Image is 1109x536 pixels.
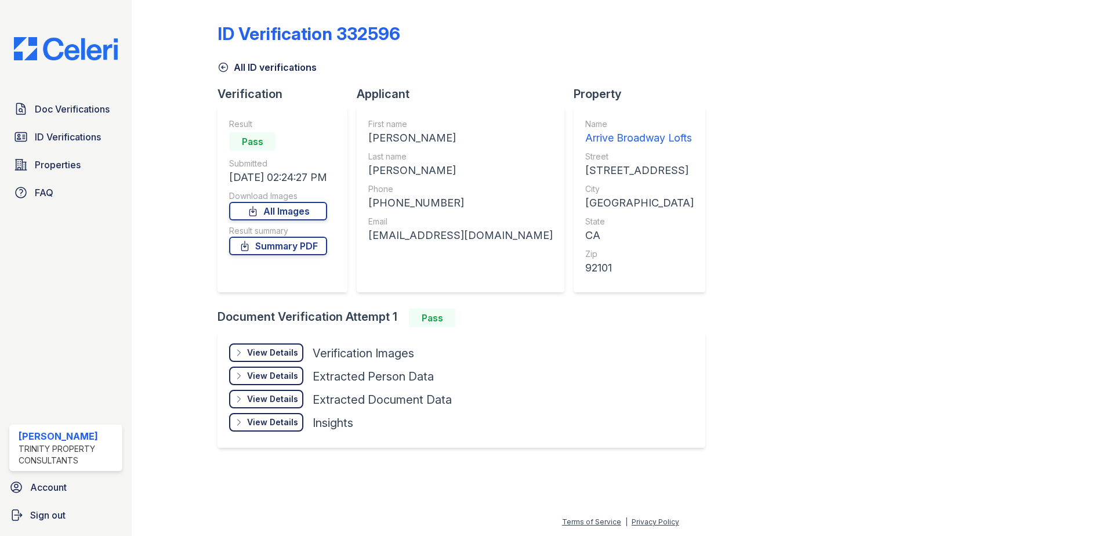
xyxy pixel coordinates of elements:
div: Download Images [229,190,327,202]
span: Sign out [30,508,66,522]
a: Privacy Policy [632,517,679,526]
div: Result summary [229,225,327,237]
div: View Details [247,393,298,405]
div: Arrive Broadway Lofts [585,130,694,146]
div: Email [368,216,553,227]
span: Account [30,480,67,494]
div: Name [585,118,694,130]
div: ID Verification 332596 [218,23,400,44]
a: Properties [9,153,122,176]
a: Name Arrive Broadway Lofts [585,118,694,146]
a: ID Verifications [9,125,122,149]
a: All ID verifications [218,60,317,74]
div: Verification Images [313,345,414,361]
a: All Images [229,202,327,220]
a: FAQ [9,181,122,204]
a: Doc Verifications [9,97,122,121]
div: Extracted Document Data [313,392,452,408]
a: Summary PDF [229,237,327,255]
img: CE_Logo_Blue-a8612792a0a2168367f1c8372b55b34899dd931a85d93a1a3d3e32e68fde9ad4.png [5,37,127,60]
span: Properties [35,158,81,172]
div: Result [229,118,327,130]
div: Applicant [357,86,574,102]
div: [DATE] 02:24:27 PM [229,169,327,186]
div: [GEOGRAPHIC_DATA] [585,195,694,211]
div: [EMAIL_ADDRESS][DOMAIN_NAME] [368,227,553,244]
div: Pass [229,132,276,151]
div: Submitted [229,158,327,169]
div: View Details [247,370,298,382]
span: ID Verifications [35,130,101,144]
div: [PERSON_NAME] [368,130,553,146]
a: Terms of Service [562,517,621,526]
div: View Details [247,347,298,358]
div: Document Verification Attempt 1 [218,309,715,327]
div: [PERSON_NAME] [368,162,553,179]
div: Verification [218,86,357,102]
span: FAQ [35,186,53,200]
div: Zip [585,248,694,260]
div: Trinity Property Consultants [19,443,118,466]
div: [STREET_ADDRESS] [585,162,694,179]
div: Extracted Person Data [313,368,434,385]
a: Sign out [5,504,127,527]
div: Street [585,151,694,162]
div: View Details [247,417,298,428]
div: | [625,517,628,526]
div: Phone [368,183,553,195]
div: [PHONE_NUMBER] [368,195,553,211]
div: City [585,183,694,195]
div: 92101 [585,260,694,276]
div: [PERSON_NAME] [19,429,118,443]
div: First name [368,118,553,130]
div: Last name [368,151,553,162]
span: Doc Verifications [35,102,110,116]
a: Account [5,476,127,499]
div: Insights [313,415,353,431]
div: Property [574,86,715,102]
div: State [585,216,694,227]
div: CA [585,227,694,244]
div: Pass [409,309,455,327]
